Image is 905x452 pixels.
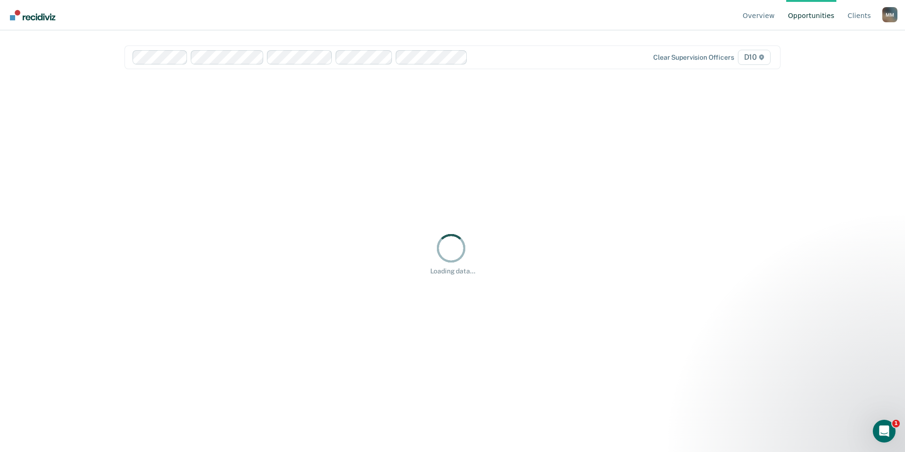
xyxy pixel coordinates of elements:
span: D10 [738,50,771,65]
div: Clear supervision officers [653,54,734,62]
div: M M [882,7,897,22]
button: Profile dropdown button [882,7,897,22]
span: 1 [892,420,900,427]
iframe: Intercom live chat [873,420,896,443]
div: Loading data... [430,267,475,275]
img: Recidiviz [10,10,55,20]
